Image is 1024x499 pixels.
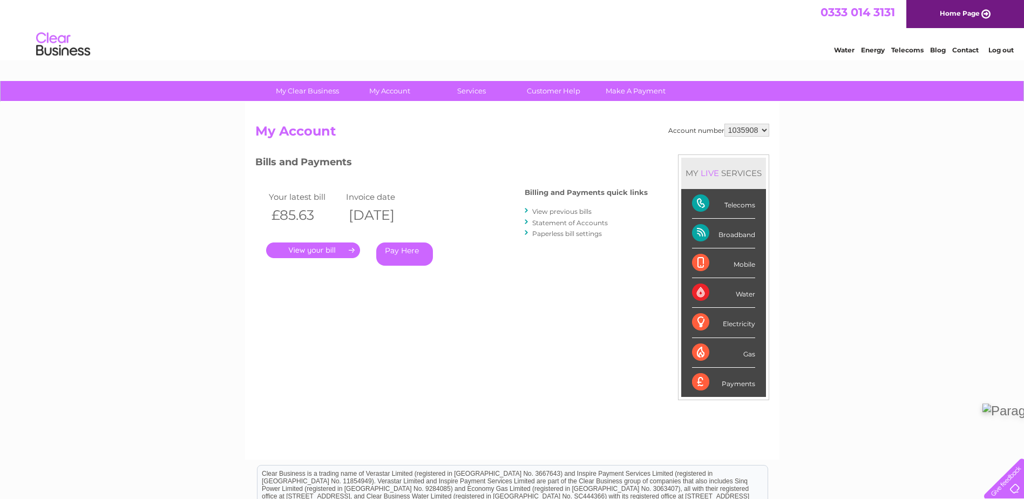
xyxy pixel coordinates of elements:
[263,81,352,101] a: My Clear Business
[692,368,755,397] div: Payments
[525,188,648,197] h4: Billing and Payments quick links
[668,124,769,137] div: Account number
[36,28,91,61] img: logo.png
[255,124,769,144] h2: My Account
[266,204,344,226] th: £85.63
[692,308,755,338] div: Electricity
[952,46,979,54] a: Contact
[861,46,885,54] a: Energy
[834,46,855,54] a: Water
[699,168,721,178] div: LIVE
[509,81,598,101] a: Customer Help
[266,190,344,204] td: Your latest bill
[820,5,895,19] a: 0333 014 3131
[988,46,1014,54] a: Log out
[345,81,434,101] a: My Account
[692,338,755,368] div: Gas
[255,154,648,173] h3: Bills and Payments
[343,204,421,226] th: [DATE]
[427,81,516,101] a: Services
[376,242,433,266] a: Pay Here
[891,46,924,54] a: Telecoms
[681,158,766,188] div: MY SERVICES
[266,242,360,258] a: .
[532,219,608,227] a: Statement of Accounts
[692,278,755,308] div: Water
[532,207,592,215] a: View previous bills
[692,248,755,278] div: Mobile
[692,219,755,248] div: Broadband
[532,230,602,238] a: Paperless bill settings
[930,46,946,54] a: Blog
[692,189,755,219] div: Telecoms
[343,190,421,204] td: Invoice date
[591,81,680,101] a: Make A Payment
[257,6,768,52] div: Clear Business is a trading name of Verastar Limited (registered in [GEOGRAPHIC_DATA] No. 3667643...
